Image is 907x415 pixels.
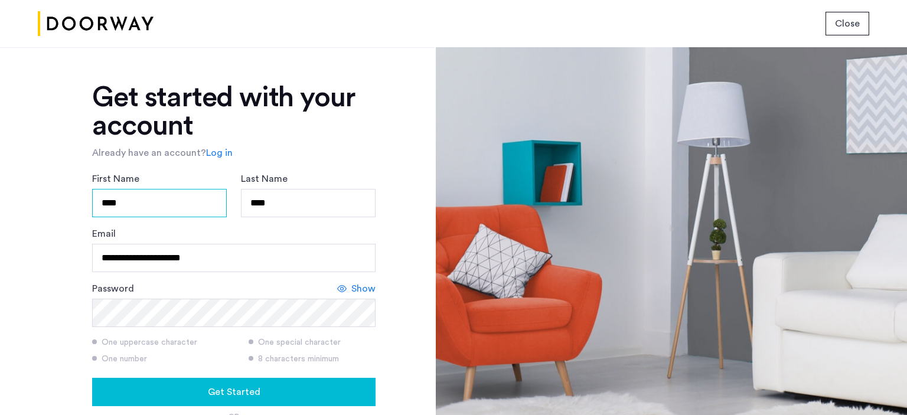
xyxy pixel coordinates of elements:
label: First Name [92,172,139,186]
button: button [92,378,376,406]
a: Log in [206,146,233,160]
label: Last Name [241,172,288,186]
img: logo [38,2,154,46]
span: Close [835,17,860,31]
label: Password [92,282,134,296]
span: Show [351,282,376,296]
div: 8 characters minimum [249,353,376,365]
h1: Get started with your account [92,83,376,140]
div: One number [92,353,234,365]
span: Get Started [208,385,260,399]
div: One uppercase character [92,336,234,348]
button: button [826,12,869,35]
label: Email [92,227,116,241]
div: One special character [249,336,376,348]
span: Already have an account? [92,148,206,158]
